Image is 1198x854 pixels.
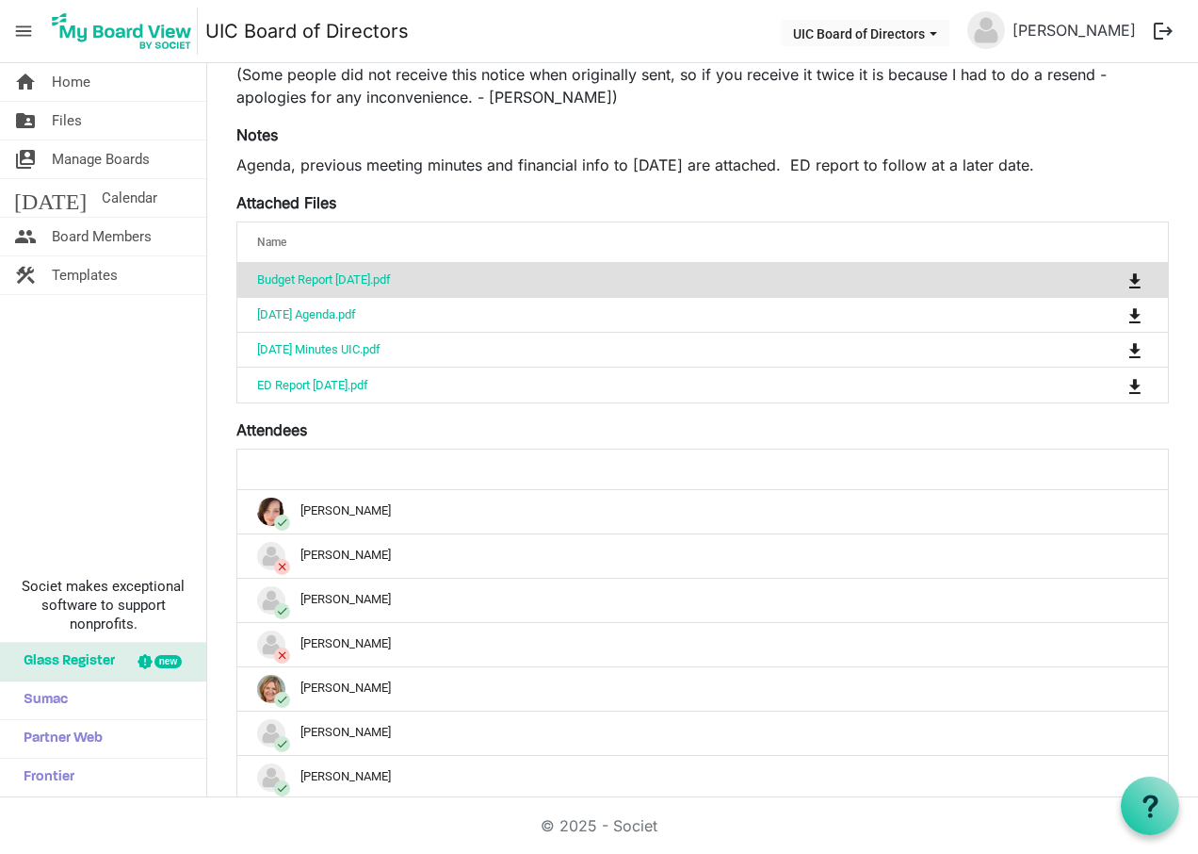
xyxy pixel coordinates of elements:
img: no-profile-picture.svg [257,764,285,792]
img: no-profile-picture.svg [257,631,285,659]
td: checkDarcy Nyman is template cell column header [237,711,1168,755]
td: Sept 24 2025 Agenda.pdf is template cell column header Name [237,297,1050,332]
span: Sumac [14,682,68,719]
img: no-profile-picture.svg [257,542,285,570]
a: [DATE] Minutes UIC.pdf [257,342,380,356]
button: Download [1122,267,1148,293]
img: no-profile-picture.svg [967,11,1005,49]
span: check [274,515,290,531]
td: checkAmy Wright is template cell column header [237,490,1168,534]
span: menu [6,13,41,49]
span: Files [52,102,82,140]
div: [PERSON_NAME] [257,719,1148,747]
td: is Command column column header [1050,367,1168,402]
label: Attendees [236,419,307,441]
td: is Command column column header [1050,332,1168,367]
span: check [274,603,290,619]
button: Download [1122,371,1148,398]
div: [PERSON_NAME] [257,586,1148,615]
td: checkCharlene Friedrich is template cell column header [237,666,1168,711]
label: Notes [236,123,278,146]
div: [PERSON_NAME] [257,498,1148,526]
td: closeBeth Shelton is template cell column header [237,622,1168,666]
td: closeAndrea Craddock is template cell column header [237,534,1168,578]
td: is Command column column header [1050,263,1168,297]
img: no-profile-picture.svg [257,719,285,747]
button: Download [1122,337,1148,363]
td: checkAndrea Dawe is template cell column header [237,578,1168,622]
a: [PERSON_NAME] [1005,11,1143,49]
p: Agenda, previous meeting minutes and financial info to [DATE] are attached. ED report to follow a... [236,154,1169,176]
a: [DATE] Agenda.pdf [257,307,356,321]
img: no-profile-picture.svg [257,586,285,615]
div: [PERSON_NAME] [257,764,1148,792]
a: My Board View Logo [46,8,205,55]
button: logout [1143,11,1183,51]
span: check [274,780,290,797]
td: is Command column column header [1050,297,1168,332]
span: construction [14,256,37,294]
img: aZda651_YrtB0d3iDw2VWU6hlcmlxgORkYhRWXcu6diS1fUuzblDemDitxXHgJcDUASUXKKMmrJj1lYLVKcG1g_thumb.png [257,498,285,526]
a: ED Report [DATE].pdf [257,378,368,392]
span: close [274,559,290,575]
a: UIC Board of Directors [205,12,409,50]
span: switch_account [14,140,37,178]
td: ED Report Sept 2025.pdf is template cell column header Name [237,367,1050,402]
span: Templates [52,256,118,294]
td: June 18 2025 Minutes UIC.pdf is template cell column header Name [237,332,1050,367]
div: [PERSON_NAME] [257,542,1148,570]
span: Home [52,63,90,101]
span: Manage Boards [52,140,150,178]
span: Partner Web [14,720,103,758]
div: [PERSON_NAME] [257,675,1148,703]
span: Societ makes exceptional software to support nonprofits. [8,577,198,633]
span: Name [257,236,286,249]
div: new [154,655,182,668]
span: Calendar [102,179,157,217]
span: Board Members [52,218,152,255]
img: My Board View Logo [46,8,198,55]
span: people [14,218,37,255]
td: checkDavin Legendre is template cell column header [237,755,1168,799]
span: close [274,648,290,664]
p: (Some people did not receive this notice when originally sent, so if you receive it twice it is b... [236,63,1169,108]
span: check [274,736,290,752]
span: [DATE] [14,179,87,217]
button: UIC Board of Directors dropdownbutton [781,20,949,46]
span: check [274,692,290,708]
span: home [14,63,37,101]
td: Budget Report August 2025.pdf is template cell column header Name [237,263,1050,297]
span: Glass Register [14,643,115,681]
label: Attached Files [236,191,336,214]
button: Download [1122,302,1148,328]
div: [PERSON_NAME] [257,631,1148,659]
a: Budget Report [DATE].pdf [257,272,391,287]
a: © 2025 - Societ [541,816,657,835]
span: Frontier [14,759,74,797]
img: bJmOBY8GoEX95MHeVw17GT-jmXeTUajE5ZouoYGau21kZXvcDgcBywPjfa-JrfTPoozXjpE1ieOXQs1yrz7lWg_thumb.png [257,675,285,703]
span: folder_shared [14,102,37,140]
